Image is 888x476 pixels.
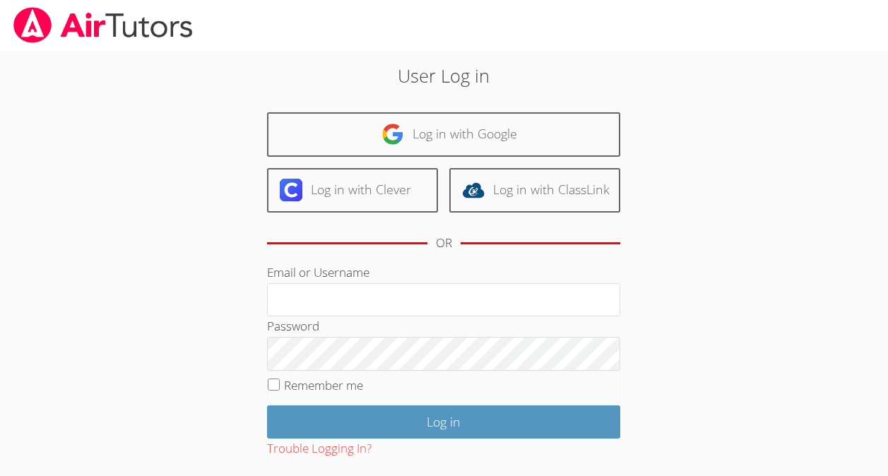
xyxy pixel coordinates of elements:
div: OR [436,233,452,254]
label: Email or Username [267,264,369,280]
input: Log in [267,405,620,439]
img: classlink-logo-d6bb404cc1216ec64c9a2012d9dc4662098be43eaf13dc465df04b49fa7ab582.svg [462,179,485,201]
h2: User Log in [204,62,684,89]
img: clever-logo-6eab21bc6e7a338710f1a6ff85c0baf02591cd810cc4098c63d3a4b26e2feb20.svg [280,179,302,201]
label: Remember me [284,377,363,393]
label: Password [267,318,319,334]
a: Log in with Google [267,112,620,157]
a: Log in with ClassLink [449,168,620,213]
a: Log in with Clever [267,168,438,213]
button: Trouble Logging In? [267,439,372,459]
img: google-logo-50288ca7cdecda66e5e0955fdab243c47b7ad437acaf1139b6f446037453330a.svg [381,123,404,145]
img: airtutors_banner-c4298cdbf04f3fff15de1276eac7730deb9818008684d7c2e4769d2f7ddbe033.png [12,7,194,43]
